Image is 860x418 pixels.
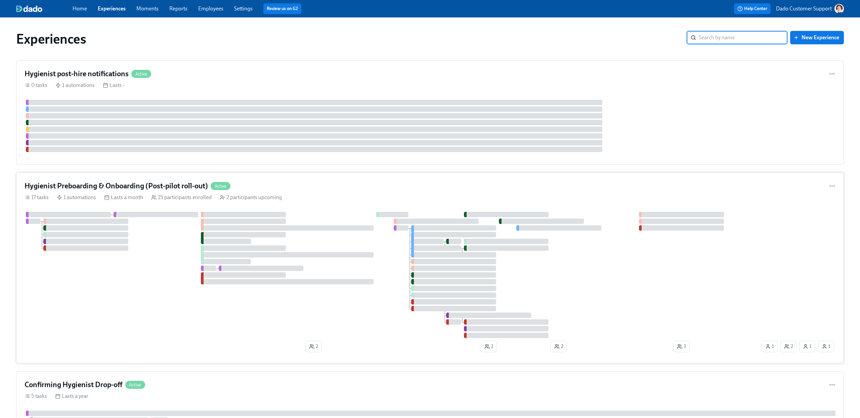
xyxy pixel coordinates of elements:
a: Hygienist post-hire notificationsActive0 tasks 1 automations Lasts - [16,60,844,165]
div: 17 tasks [25,194,49,201]
button: 3 [673,341,690,352]
button: Dado Customer Support [776,4,844,13]
div: 2 participants upcoming [220,194,282,201]
span: New Experience [795,34,839,41]
span: 2 [784,343,793,350]
span: Active [211,184,230,189]
div: 0 tasks [25,82,47,89]
a: dado [16,5,73,12]
span: Active [131,72,151,77]
button: Help Center [734,3,771,14]
span: 2 [309,343,318,350]
a: Experiences [98,5,126,12]
div: Lasts a month [104,194,143,201]
span: 3 [677,343,686,350]
h1: Experiences [16,31,86,47]
button: 1 [762,341,778,352]
a: Home [73,5,87,12]
span: 2 [484,343,493,350]
img: AATXAJw-nxTkv1ws5kLOi-TQIsf862R-bs_0p3UQSuGH=s96-c [834,4,844,13]
div: 5 tasks [25,392,47,400]
img: dado [16,5,42,12]
span: 1 [765,343,774,350]
a: Settings [234,5,253,12]
button: 2 [305,341,321,352]
div: Lasts - [103,82,124,89]
a: Employees [198,5,223,12]
a: Hygienist Preboarding & Onboarding (Post-pilot roll-out)Active17 tasks 1 automations Lasts a mont... [16,173,844,363]
button: 1 [818,341,834,352]
span: Active [125,382,145,387]
h4: Hygienist post-hire notifications [25,69,129,79]
span: 1 [822,343,830,350]
span: 2 [554,343,563,350]
div: 1 automations [57,194,96,201]
h4: Hygienist Preboarding & Onboarding (Post-pilot roll-out) [25,181,208,191]
span: Help Center [737,5,767,12]
button: 2 [551,341,567,352]
button: 2 [780,341,797,352]
input: Search by name [699,31,787,44]
a: Reports [169,5,187,12]
h4: Confirming Hygienist Drop-off [25,380,123,390]
button: Review us on G2 [263,3,301,14]
div: Lasts a year [55,392,88,400]
a: Moments [136,5,159,12]
a: Review us on G2 [267,5,298,12]
div: 1 automations [55,82,95,89]
span: 1 [803,343,812,350]
p: Dado Customer Support [776,5,832,12]
button: 2 [481,341,497,352]
div: 15 participants enrolled [151,194,212,201]
button: New Experience [790,31,844,44]
button: 1 [799,341,815,352]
